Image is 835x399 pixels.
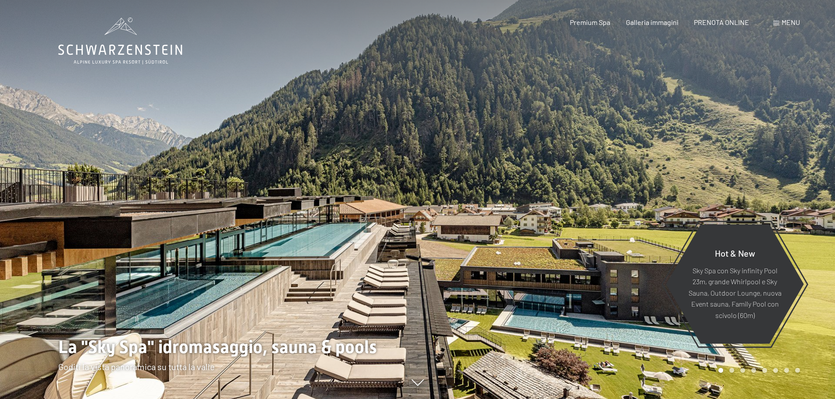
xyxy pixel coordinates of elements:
a: Galleria immagini [626,18,679,26]
div: Carousel Page 5 [762,368,767,373]
a: Premium Spa [570,18,610,26]
p: Sky Spa con Sky infinity Pool 23m, grande Whirlpool e Sky Sauna, Outdoor Lounge, nuova Event saun... [687,265,782,321]
a: PRENOTA ONLINE [694,18,749,26]
div: Carousel Page 7 [784,368,789,373]
div: Carousel Page 6 [773,368,778,373]
div: Carousel Page 4 [751,368,756,373]
a: Hot & New Sky Spa con Sky infinity Pool 23m, grande Whirlpool e Sky Sauna, Outdoor Lounge, nuova ... [665,224,804,344]
span: Menu [782,18,800,26]
div: Carousel Page 3 [740,368,745,373]
div: Carousel Page 8 [795,368,800,373]
div: Carousel Pagination [715,368,800,373]
span: Hot & New [715,247,755,258]
div: Carousel Page 2 [729,368,734,373]
div: Carousel Page 1 (Current Slide) [718,368,723,373]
